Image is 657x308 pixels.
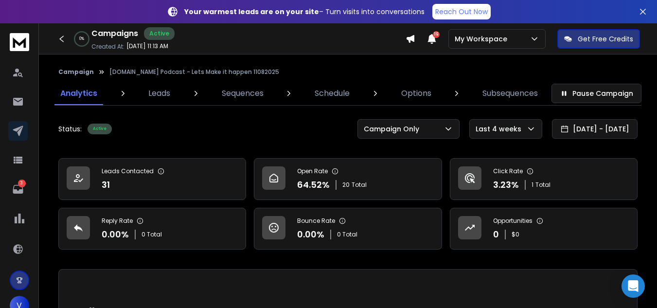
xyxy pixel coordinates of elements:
[309,82,355,105] a: Schedule
[58,158,246,200] a: Leads Contacted31
[144,27,175,40] div: Active
[493,228,499,241] p: 0
[184,7,425,17] p: – Turn visits into conversations
[450,158,638,200] a: Click Rate3.23%1Total
[493,167,523,175] p: Click Rate
[297,228,324,241] p: 0.00 %
[552,119,638,139] button: [DATE] - [DATE]
[476,124,525,134] p: Last 4 weeks
[91,43,124,51] p: Created At:
[79,36,84,42] p: 0 %
[352,181,367,189] span: Total
[435,7,488,17] p: Reach Out Now
[401,88,431,99] p: Options
[142,231,162,238] p: 0 Total
[337,231,357,238] p: 0 Total
[482,88,538,99] p: Subsequences
[109,68,279,76] p: [DOMAIN_NAME] Podcast - Lets Make it happen 11082025
[450,208,638,250] a: Opportunities0$0
[222,88,264,99] p: Sequences
[102,167,154,175] p: Leads Contacted
[455,34,511,44] p: My Workspace
[557,29,640,49] button: Get Free Credits
[493,217,533,225] p: Opportunities
[10,33,29,51] img: logo
[184,7,319,17] strong: Your warmest leads are on your site
[342,181,350,189] span: 20
[60,88,97,99] p: Analytics
[58,124,82,134] p: Status:
[551,84,641,103] button: Pause Campaign
[58,68,94,76] button: Campaign
[493,178,519,192] p: 3.23 %
[297,217,335,225] p: Bounce Rate
[395,82,437,105] a: Options
[18,180,26,187] p: 3
[254,208,442,250] a: Bounce Rate0.00%0 Total
[102,228,129,241] p: 0.00 %
[433,31,440,38] span: 16
[254,158,442,200] a: Open Rate64.52%20Total
[621,274,645,298] div: Open Intercom Messenger
[432,4,491,19] a: Reach Out Now
[54,82,103,105] a: Analytics
[364,124,423,134] p: Campaign Only
[535,181,550,189] span: Total
[58,208,246,250] a: Reply Rate0.00%0 Total
[297,167,328,175] p: Open Rate
[477,82,544,105] a: Subsequences
[216,82,269,105] a: Sequences
[8,180,28,199] a: 3
[102,217,133,225] p: Reply Rate
[297,178,330,192] p: 64.52 %
[148,88,170,99] p: Leads
[91,28,138,39] h1: Campaigns
[126,42,168,50] p: [DATE] 11:13 AM
[578,34,633,44] p: Get Free Credits
[142,82,176,105] a: Leads
[532,181,533,189] span: 1
[102,178,110,192] p: 31
[88,124,112,134] div: Active
[512,231,519,238] p: $ 0
[315,88,350,99] p: Schedule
